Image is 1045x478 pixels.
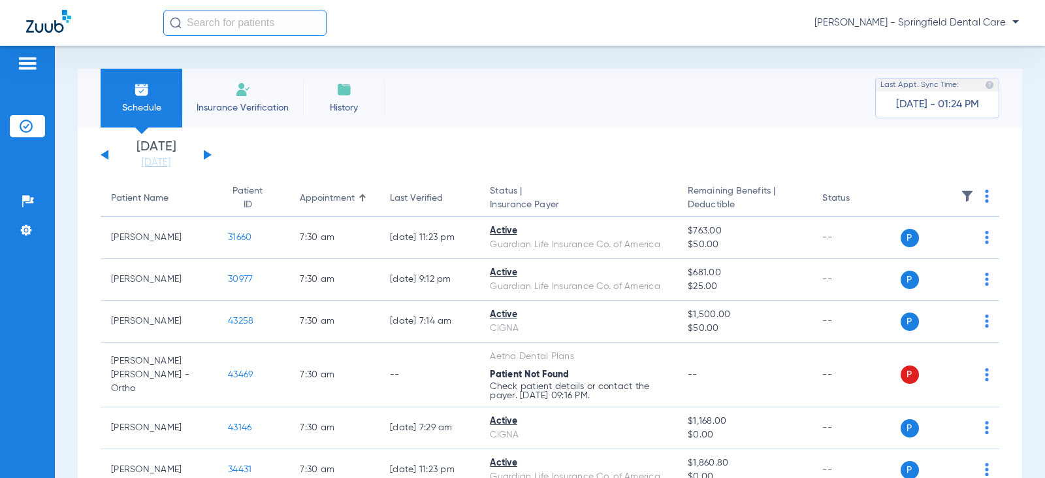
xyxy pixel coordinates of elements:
[289,217,379,259] td: 7:30 AM
[490,198,667,212] span: Insurance Payer
[228,184,279,212] div: Patient ID
[300,192,369,205] div: Appointment
[985,421,989,434] img: group-dot-blue.svg
[228,370,253,379] span: 43469
[379,259,479,301] td: [DATE] 9:12 PM
[490,280,667,294] div: Guardian Life Insurance Co. of America
[688,415,801,428] span: $1,168.00
[688,280,801,294] span: $25.00
[985,231,989,244] img: group-dot-blue.svg
[985,273,989,286] img: group-dot-blue.svg
[379,301,479,343] td: [DATE] 7:14 AM
[490,238,667,252] div: Guardian Life Insurance Co. of America
[812,301,900,343] td: --
[901,366,919,384] span: P
[901,271,919,289] span: P
[812,343,900,407] td: --
[985,463,989,476] img: group-dot-blue.svg
[134,82,150,97] img: Schedule
[289,407,379,449] td: 7:30 AM
[379,343,479,407] td: --
[490,415,667,428] div: Active
[490,308,667,322] div: Active
[812,217,900,259] td: --
[688,198,801,212] span: Deductible
[896,98,979,111] span: [DATE] - 01:24 PM
[163,10,327,36] input: Search for patients
[313,101,375,114] span: History
[688,308,801,322] span: $1,500.00
[812,259,900,301] td: --
[688,428,801,442] span: $0.00
[228,316,253,326] span: 43258
[812,180,900,217] th: Status
[111,192,169,205] div: Patient Name
[170,17,182,29] img: Search Icon
[289,259,379,301] td: 7:30 AM
[985,80,994,90] img: last sync help info
[688,456,801,470] span: $1,860.80
[228,465,251,474] span: 34431
[289,301,379,343] td: 7:30 AM
[985,315,989,328] img: group-dot-blue.svg
[812,407,900,449] td: --
[901,419,919,437] span: P
[985,368,989,381] img: group-dot-blue.svg
[490,382,667,400] p: Check patient details or contact the payer. [DATE] 09:16 PM.
[880,78,959,92] span: Last Appt. Sync Time:
[901,229,919,247] span: P
[961,190,974,203] img: filter.svg
[117,156,195,169] a: [DATE]
[192,101,293,114] span: Insurance Verification
[814,16,1019,29] span: [PERSON_NAME] - Springfield Dental Care
[26,10,71,33] img: Zuub Logo
[101,343,217,407] td: [PERSON_NAME] [PERSON_NAME] - Ortho
[101,217,217,259] td: [PERSON_NAME]
[901,313,919,331] span: P
[101,301,217,343] td: [PERSON_NAME]
[490,266,667,280] div: Active
[235,82,251,97] img: Manual Insurance Verification
[390,192,469,205] div: Last Verified
[688,238,801,252] span: $50.00
[289,343,379,407] td: 7:30 AM
[479,180,677,217] th: Status |
[228,423,251,432] span: 43146
[490,322,667,335] div: CIGNA
[688,224,801,238] span: $763.00
[379,217,479,259] td: [DATE] 11:23 PM
[390,192,443,205] div: Last Verified
[17,56,38,71] img: hamburger-icon
[300,192,355,205] div: Appointment
[110,101,172,114] span: Schedule
[985,190,989,203] img: group-dot-blue.svg
[336,82,352,97] img: History
[101,259,217,301] td: [PERSON_NAME]
[490,456,667,470] div: Active
[228,184,267,212] div: Patient ID
[490,224,667,238] div: Active
[117,141,195,169] li: [DATE]
[688,370,698,379] span: --
[688,322,801,335] span: $50.00
[228,275,253,284] span: 30977
[228,233,251,242] span: 31660
[490,370,569,379] span: Patient Not Found
[379,407,479,449] td: [DATE] 7:29 AM
[111,192,207,205] div: Patient Name
[490,350,667,364] div: Aetna Dental Plans
[688,266,801,280] span: $681.00
[490,428,667,442] div: CIGNA
[677,180,812,217] th: Remaining Benefits |
[101,407,217,449] td: [PERSON_NAME]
